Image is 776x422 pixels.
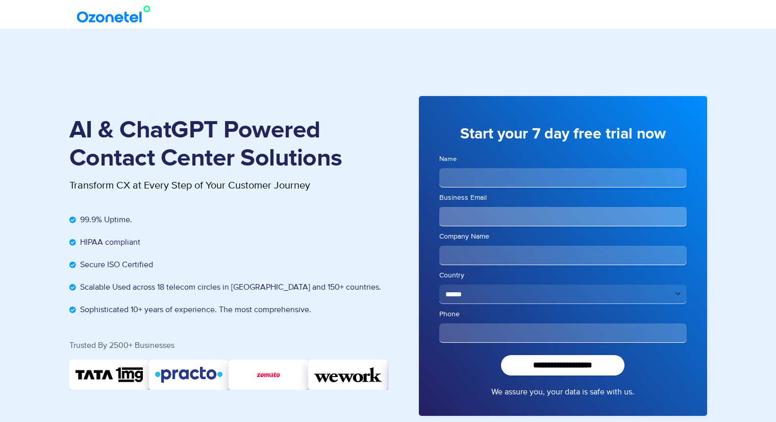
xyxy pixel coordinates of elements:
[439,270,687,280] label: Country
[78,303,311,316] span: Sophisticated 10+ years of experience. The most comprehensive.
[252,366,285,384] img: zomato.jpg
[439,124,687,144] h3: Start your 7 day free trial now
[78,236,140,248] span: HIPAA compliant
[229,360,308,390] div: 3 of 5
[314,366,382,384] img: wework.svg
[69,360,388,390] div: Image Carousel
[69,116,388,173] h1: AI & ChatGPT Powered Contact Center Solutions
[155,366,222,384] img: Practo-logo
[69,178,388,193] p: Transform CX at Every Step of Your Customer Journey
[76,366,143,384] img: TATA_1mg_Logo.svg
[149,360,229,390] div: 2 of 5
[439,309,687,319] label: Phone
[78,214,132,226] span: 99.9% Uptime.
[439,193,687,203] label: Business Email
[78,281,381,293] span: Scalable Used across 18 telecom circles in [GEOGRAPHIC_DATA] and 150+ countries.
[439,154,687,164] label: Name
[69,341,388,349] div: Trusted By 2500+ Businesses
[308,360,388,390] div: 4 of 5
[491,386,634,398] a: We assure you, your data is safe with us.
[78,259,153,271] span: Secure ISO Certified
[69,360,149,390] div: 1 of 5
[439,231,687,242] label: Company Name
